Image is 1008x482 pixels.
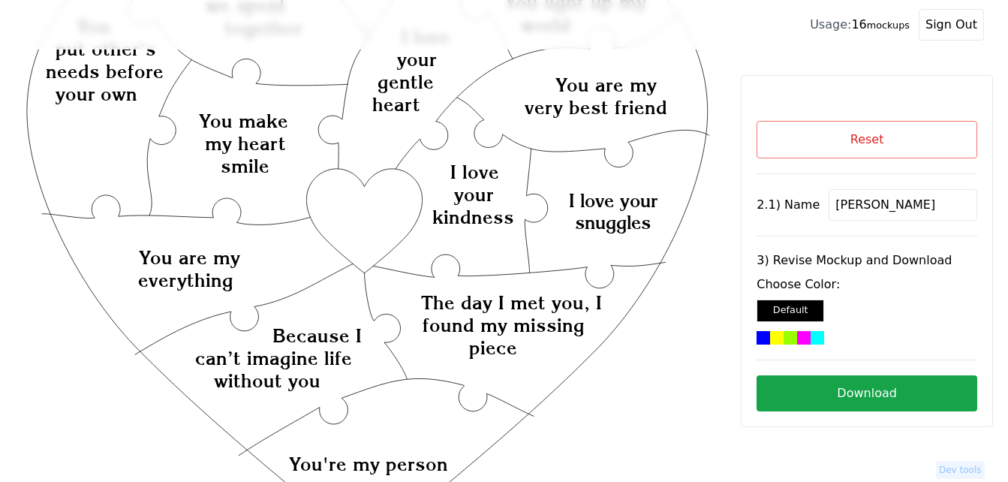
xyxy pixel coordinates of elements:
label: 2.1) Name [757,196,820,214]
text: You make [199,110,288,132]
text: found my missing [423,314,585,336]
text: can’t imagine life [195,347,352,369]
button: Download [757,375,977,411]
text: You are my [139,246,240,269]
button: Reset [757,121,977,158]
text: your [397,48,437,71]
text: my heart [205,132,286,155]
small: Default [773,304,808,315]
text: needs before [46,60,164,83]
span: Usage: [810,17,851,32]
text: snuggles [575,212,651,233]
div: 16 [810,16,910,34]
text: heart [372,93,420,116]
text: piece [469,336,517,359]
label: 3) Revise Mockup and Download [757,252,977,270]
text: Because I [272,324,362,347]
text: your own [56,83,138,105]
text: You're my person [289,453,448,475]
button: Sign Out [919,9,984,41]
small: mockups [867,20,910,31]
text: The day I met you, I [421,291,602,314]
text: everything [138,269,233,291]
label: Choose Color: [757,276,977,294]
text: without you [214,369,320,392]
text: You are my [555,74,657,96]
text: smile [221,155,269,177]
text: very best friend [525,96,667,119]
text: I love [450,161,499,183]
text: kindness [432,206,514,228]
text: your [454,183,494,206]
button: Dev tools [936,461,985,479]
text: I love your [569,190,657,212]
text: gentle [378,71,434,93]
